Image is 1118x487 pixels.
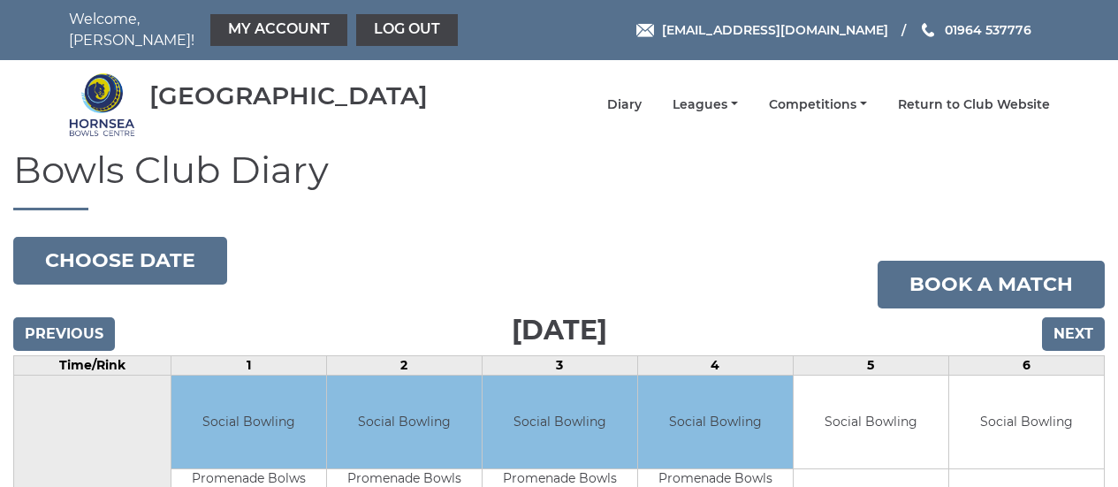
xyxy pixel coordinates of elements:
[673,96,738,113] a: Leagues
[793,356,948,376] td: 5
[149,82,428,110] div: [GEOGRAPHIC_DATA]
[637,356,793,376] td: 4
[922,23,934,37] img: Phone us
[794,376,948,468] td: Social Bowling
[919,20,1031,40] a: Phone us 01964 537776
[898,96,1050,113] a: Return to Club Website
[69,9,462,51] nav: Welcome, [PERSON_NAME]!
[945,22,1031,38] span: 01964 537776
[1042,317,1105,351] input: Next
[326,356,482,376] td: 2
[769,96,867,113] a: Competitions
[69,72,135,138] img: Hornsea Bowls Centre
[171,376,326,468] td: Social Bowling
[356,14,458,46] a: Log out
[13,149,1105,210] h1: Bowls Club Diary
[948,356,1104,376] td: 6
[210,14,347,46] a: My Account
[482,356,637,376] td: 3
[878,261,1105,308] a: Book a match
[662,22,888,38] span: [EMAIL_ADDRESS][DOMAIN_NAME]
[638,376,793,468] td: Social Bowling
[171,356,326,376] td: 1
[607,96,642,113] a: Diary
[14,356,171,376] td: Time/Rink
[13,237,227,285] button: Choose date
[636,20,888,40] a: Email [EMAIL_ADDRESS][DOMAIN_NAME]
[327,376,482,468] td: Social Bowling
[483,376,637,468] td: Social Bowling
[949,376,1104,468] td: Social Bowling
[13,317,115,351] input: Previous
[636,24,654,37] img: Email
